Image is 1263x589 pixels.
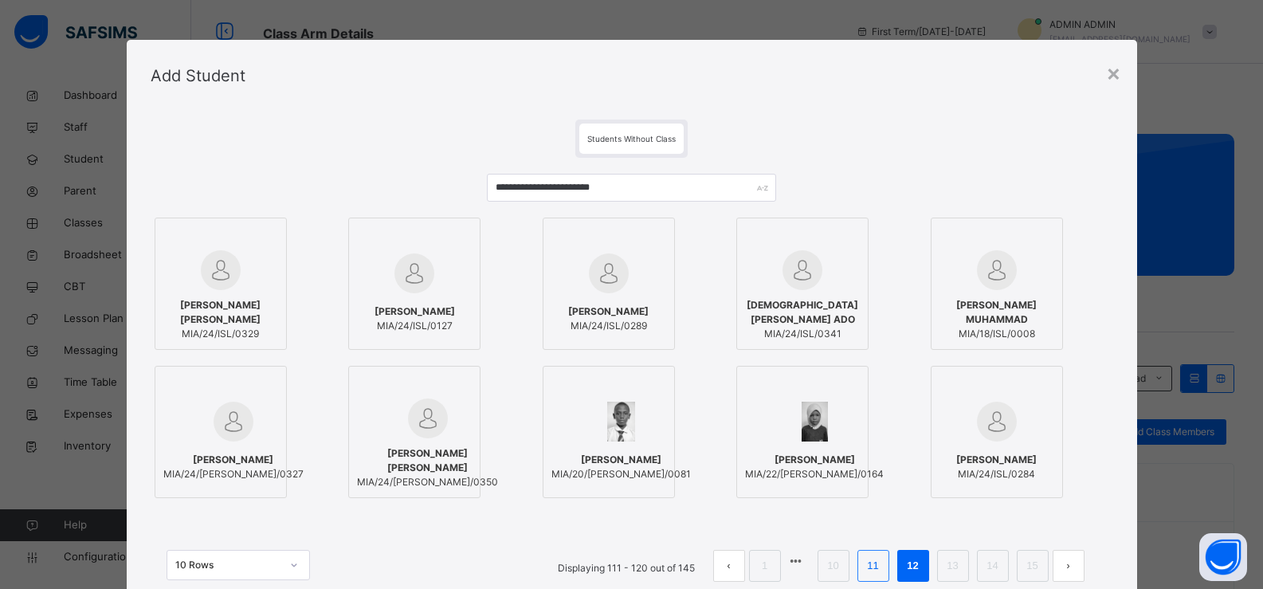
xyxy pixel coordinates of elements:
li: Displaying 111 - 120 out of 145 [546,550,707,582]
span: [PERSON_NAME] [745,453,884,467]
span: [PERSON_NAME] [PERSON_NAME] [357,446,498,475]
li: 下一页 [1053,550,1085,582]
span: [PERSON_NAME] [PERSON_NAME] [163,298,278,327]
a: 12 [902,556,923,576]
span: [PERSON_NAME] [956,453,1037,467]
li: 1 [749,550,781,582]
span: [PERSON_NAME] [163,453,304,467]
span: [PERSON_NAME] MUHAMMAD [939,298,1054,327]
a: 14 [982,556,1002,576]
li: 12 [897,550,929,582]
span: MIA/18/ISL/0008 [939,327,1054,341]
img: default.svg [977,250,1017,290]
a: 1 [757,556,772,576]
span: MIA/24/ISL/0329 [163,327,278,341]
a: 13 [942,556,963,576]
li: 14 [977,550,1009,582]
span: [DEMOGRAPHIC_DATA][PERSON_NAME] ADO [745,298,860,327]
li: 15 [1017,550,1049,582]
li: 10 [818,550,849,582]
div: × [1106,56,1121,89]
span: MIA/24/ISL/0284 [956,467,1037,481]
span: MIA/24/ISL/0341 [745,327,860,341]
span: MIA/20/[PERSON_NAME]/0081 [551,467,691,481]
img: default.svg [394,253,434,293]
img: MIA_22_184.png [802,402,828,442]
div: 10 Rows [175,558,280,572]
span: [PERSON_NAME] [375,304,455,319]
span: MIA/24/ISL/0289 [568,319,649,333]
img: default.svg [977,402,1017,442]
img: default.svg [783,250,822,290]
span: Add Student [151,66,245,85]
button: Open asap [1199,533,1247,581]
span: Students Without Class [587,134,676,143]
span: MIA/24/[PERSON_NAME]/0350 [357,475,498,489]
a: 11 [862,556,883,576]
img: default.svg [201,250,241,290]
button: next page [1053,550,1085,582]
span: MIA/24/ISL/0127 [375,319,455,333]
img: MIA_20_71.png [607,402,635,442]
span: MIA/24/[PERSON_NAME]/0327 [163,467,304,481]
li: 上一页 [713,550,745,582]
a: 15 [1022,556,1042,576]
span: [PERSON_NAME] [551,453,691,467]
button: prev page [713,550,745,582]
img: default.svg [589,253,629,293]
img: default.svg [214,402,253,442]
li: 11 [857,550,889,582]
span: MIA/22/[PERSON_NAME]/0164 [745,467,884,481]
a: 10 [822,556,843,576]
span: [PERSON_NAME] [568,304,649,319]
img: default.svg [408,399,448,438]
li: 向前 5 页 [785,550,807,572]
li: 13 [937,550,969,582]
